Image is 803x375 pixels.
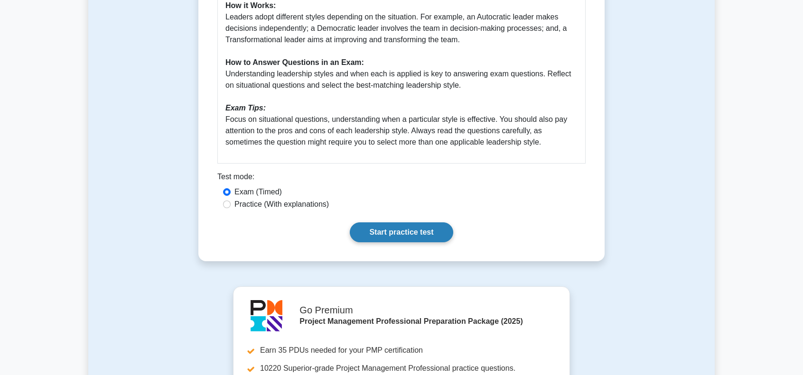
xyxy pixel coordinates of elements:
i: Exam Tips: [225,104,266,112]
label: Practice (With explanations) [234,199,329,210]
a: Start practice test [350,222,453,242]
b: How to Answer Questions in an Exam: [225,58,364,66]
label: Exam (Timed) [234,186,282,198]
div: Test mode: [217,171,586,186]
b: How it Works: [225,1,276,9]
